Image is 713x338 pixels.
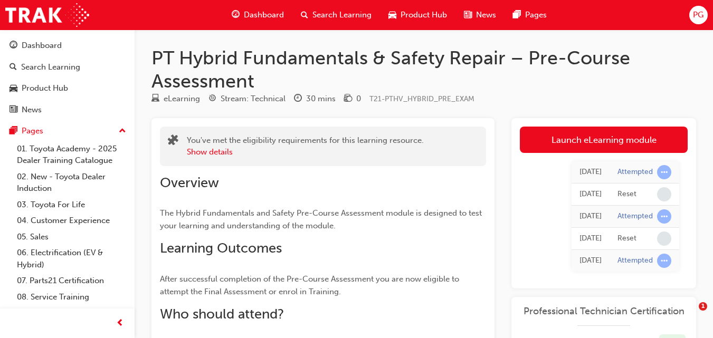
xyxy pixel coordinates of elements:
[617,256,653,266] div: Attempted
[13,289,130,305] a: 08. Service Training
[9,127,17,136] span: pages-icon
[160,175,219,191] span: Overview
[13,245,130,273] a: 06. Electrification (EV & Hybrid)
[617,211,653,221] div: Attempted
[151,92,200,105] div: Type
[13,169,130,197] a: 02. New - Toyota Dealer Induction
[657,254,671,268] span: learningRecordVerb_ATTEMPT-icon
[388,8,396,22] span: car-icon
[657,231,671,246] span: learningRecordVerb_NONE-icon
[455,4,505,26] a: news-iconNews
[116,317,124,330] span: prev-icon
[617,234,636,244] div: Reset
[579,233,602,245] div: Mon Sep 22 2025 18:58:13 GMT+1000 (Australian Eastern Standard Time)
[4,57,130,77] a: Search Learning
[5,3,89,27] img: Trak
[13,273,130,289] a: 07. Parts21 Certification
[9,41,17,51] span: guage-icon
[401,9,447,21] span: Product Hub
[344,94,352,104] span: money-icon
[520,127,688,153] a: Launch eLearning module
[344,92,361,105] div: Price
[579,210,602,223] div: Mon Sep 22 2025 18:58:14 GMT+1000 (Australian Eastern Standard Time)
[617,189,636,199] div: Reset
[617,167,653,177] div: Attempted
[160,306,284,322] span: Who should attend?
[513,8,521,22] span: pages-icon
[151,46,696,92] h1: PT Hybrid Fundamentals & Safety Repair – Pre-Course Assessment
[525,9,547,21] span: Pages
[4,121,130,141] button: Pages
[4,36,130,55] a: Dashboard
[579,255,602,267] div: Mon Sep 22 2025 18:33:06 GMT+1000 (Australian Eastern Standard Time)
[187,146,233,158] button: Show details
[160,274,461,296] span: After successful completion of the Pre-Course Assessment you are now eligible to attempt the Fina...
[356,93,361,105] div: 0
[151,94,159,104] span: learningResourceType_ELEARNING-icon
[160,240,282,256] span: Learning Outcomes
[21,61,80,73] div: Search Learning
[13,197,130,213] a: 03. Toyota For Life
[13,213,130,229] a: 04. Customer Experience
[699,302,707,311] span: 1
[208,92,286,105] div: Stream
[9,84,17,93] span: car-icon
[657,209,671,224] span: learningRecordVerb_ATTEMPT-icon
[579,188,602,200] div: Mon Sep 22 2025 19:03:24 GMT+1000 (Australian Eastern Standard Time)
[13,305,130,321] a: 09. Technical Training
[301,8,308,22] span: search-icon
[164,93,200,105] div: eLearning
[520,305,688,317] a: Professional Technician Certification
[369,94,474,103] span: Learning resource code
[306,93,336,105] div: 30 mins
[312,9,372,21] span: Search Learning
[22,104,42,116] div: News
[208,94,216,104] span: target-icon
[13,141,130,169] a: 01. Toyota Academy - 2025 Dealer Training Catalogue
[476,9,496,21] span: News
[119,124,126,138] span: up-icon
[4,100,130,120] a: News
[168,136,178,148] span: puzzle-icon
[223,4,292,26] a: guage-iconDashboard
[22,40,62,52] div: Dashboard
[505,4,555,26] a: pages-iconPages
[160,208,484,230] span: The Hybrid Fundamentals and Safety Pre-Course Assessment module is designed to test your learning...
[244,9,284,21] span: Dashboard
[657,165,671,179] span: learningRecordVerb_ATTEMPT-icon
[689,6,708,24] button: PG
[4,34,130,121] button: DashboardSearch LearningProduct HubNews
[294,94,302,104] span: clock-icon
[579,166,602,178] div: Mon Sep 22 2025 19:03:26 GMT+1000 (Australian Eastern Standard Time)
[221,93,286,105] div: Stream: Technical
[292,4,380,26] a: search-iconSearch Learning
[4,79,130,98] a: Product Hub
[22,125,43,137] div: Pages
[187,134,424,158] div: You've met the eligibility requirements for this learning resource.
[693,9,704,21] span: PG
[232,8,240,22] span: guage-icon
[657,187,671,201] span: learningRecordVerb_NONE-icon
[13,229,130,245] a: 05. Sales
[9,63,17,72] span: search-icon
[380,4,455,26] a: car-iconProduct Hub
[22,82,68,94] div: Product Hub
[677,302,702,327] iframe: Intercom live chat
[9,105,17,115] span: news-icon
[464,8,472,22] span: news-icon
[294,92,336,105] div: Duration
